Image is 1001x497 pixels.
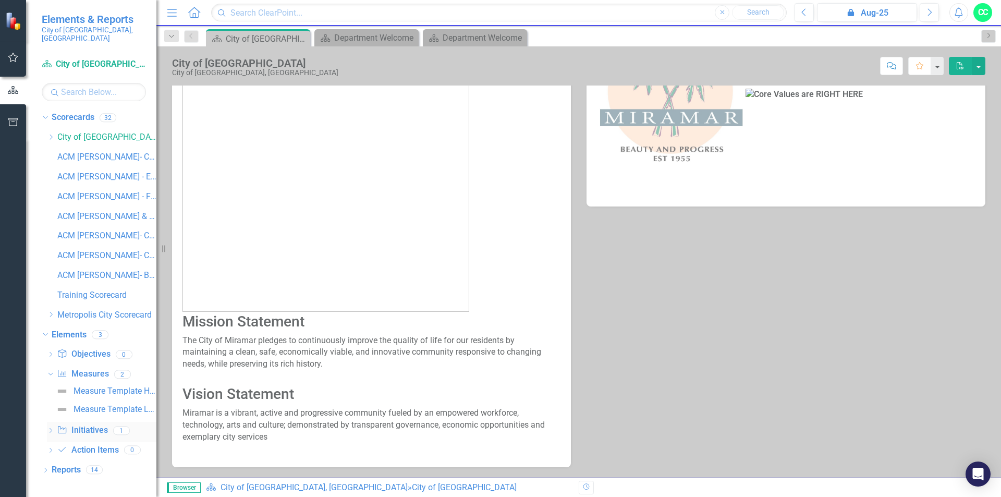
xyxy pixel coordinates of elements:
img: Core Values are RIGHT HERE [746,89,863,101]
img: Not Defined [56,385,68,397]
img: National%20Winner%20of%20the%20All-America%20City%20Award%202021.jpg [182,26,469,312]
div: Aug-25 [821,7,913,19]
a: ACM [PERSON_NAME]- C.A.R.E [57,250,156,262]
a: Department Welcome [317,31,416,44]
img: City_of_Miramar.jpg [597,26,746,164]
div: City of [GEOGRAPHIC_DATA], [GEOGRAPHIC_DATA] [172,69,338,77]
div: 14 [86,466,103,475]
h2: Mission Statement [182,314,560,330]
div: City of [GEOGRAPHIC_DATA] [226,32,308,45]
a: ACM [PERSON_NAME]- Community Development - [57,151,156,163]
span: Miramar is a vibrant, active and progressive community fueled by an empowered workforce, technolo... [182,408,545,442]
a: Initiatives [57,425,107,437]
img: Not Defined [56,403,68,416]
a: ACM [PERSON_NAME]- Cultural Affairs [57,230,156,242]
a: ACM [PERSON_NAME]- Business Diversity [57,270,156,282]
div: 0 [116,350,132,359]
input: Search ClearPoint... [211,4,787,22]
a: Metropolis City Scorecard [57,309,156,321]
a: Measures [57,368,108,380]
a: City of [GEOGRAPHIC_DATA], [GEOGRAPHIC_DATA] [42,58,146,70]
span: Elements & Reports [42,13,146,26]
div: 32 [100,113,116,122]
a: Objectives [57,348,110,360]
span: The City of Miramar pledges to continuously improve the quality of life for our residents by main... [182,335,541,369]
div: 1 [113,426,130,435]
div: Measure Template Lower is Better [74,405,156,414]
a: Reports [52,464,81,476]
a: ACM [PERSON_NAME] - Fire Rescue [57,191,156,203]
div: Department Welcome [443,31,524,44]
div: 2 [114,370,131,379]
button: CC [973,3,992,22]
small: City of [GEOGRAPHIC_DATA], [GEOGRAPHIC_DATA] [42,26,146,43]
a: Measure Template Lower is Better [53,401,156,418]
div: City of [GEOGRAPHIC_DATA] [172,57,338,69]
a: City of [GEOGRAPHIC_DATA], [GEOGRAPHIC_DATA] [221,482,408,492]
div: 0 [124,446,141,455]
a: Training Scorecard [57,289,156,301]
a: Action Items [57,444,118,456]
a: Measure Template Higher is Better [53,383,156,399]
a: Scorecards [52,112,94,124]
div: City of [GEOGRAPHIC_DATA] [412,482,517,492]
span: Search [747,8,770,16]
a: ACM [PERSON_NAME] - Economic & Business Development [57,171,156,183]
button: Search [732,5,784,20]
div: Department Welcome [334,31,416,44]
h2: Vision Statement [182,386,560,403]
a: ACM [PERSON_NAME] & Recreation [57,211,156,223]
div: Open Intercom Messenger [966,462,991,487]
a: City of [GEOGRAPHIC_DATA], [GEOGRAPHIC_DATA] [57,131,156,143]
input: Search Below... [42,83,146,101]
a: Department Welcome [425,31,524,44]
span: Browser [167,482,201,493]
button: Aug-25 [817,3,917,22]
img: ClearPoint Strategy [5,12,23,30]
div: 3 [92,330,108,339]
div: Measure Template Higher is Better [74,386,156,396]
div: » [206,482,571,494]
a: Elements [52,329,87,341]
